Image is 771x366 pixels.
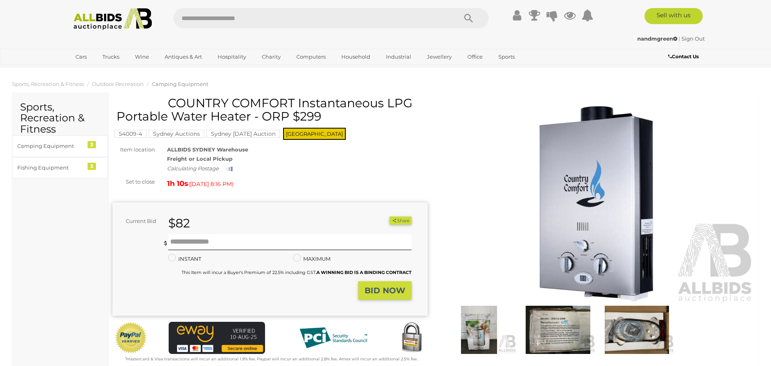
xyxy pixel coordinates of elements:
[92,81,144,87] a: Outdoor Recreation
[206,130,280,138] mark: Sydney [DATE] Auction
[316,270,412,275] b: A WINNING BID IS A BINDING CONTRACT
[152,81,208,87] a: Camping Equipment
[442,306,516,354] img: COUNTRY COMFORT Instantaneous LPG Portable Water Heater - ORP $299
[668,52,701,61] a: Contact Us
[167,146,248,153] strong: ALLBIDS SYDNEY Warehouse
[125,356,418,362] small: Mastercard & Visa transactions will incur an additional 1.9% fee. Paypal will incur an additional...
[390,217,412,225] button: Share
[88,163,96,170] div: 3
[462,50,488,63] a: Office
[396,322,428,354] img: Secured by Rapid SSL
[169,322,265,354] img: eWAY Payment Gateway
[182,270,412,275] small: This Item will incur a Buyer's Premium of 22.5% including GST.
[114,130,147,138] mark: 54009-4
[17,141,84,151] div: Camping Equipment
[159,50,207,63] a: Antiques & Art
[70,63,138,77] a: [GEOGRAPHIC_DATA]
[206,131,280,137] a: Sydney [DATE] Auction
[188,181,233,187] span: ( )
[637,35,679,42] a: nandmgreen
[600,306,674,354] img: COUNTRY COMFORT Instantaneous LPG Portable Water Heater - ORP $299
[70,50,92,63] a: Cars
[668,53,699,59] b: Contact Us
[69,8,156,30] img: Allbids.com.au
[358,281,412,300] button: BID NOW
[116,96,426,123] h1: COUNTRY COMFORT Instantaneous LPG Portable Water Heater - ORP $299
[130,50,154,63] a: Wine
[149,131,204,137] a: Sydney Auctions
[106,177,161,186] div: Set to close
[88,141,96,148] div: 3
[212,50,251,63] a: Hospitality
[681,35,705,42] a: Sign Out
[520,306,595,354] img: COUNTRY COMFORT Instantaneous LPG Portable Water Heater - ORP $299
[114,322,147,354] img: Official PayPal Seal
[17,163,84,172] div: Fishing Equipment
[226,167,233,171] img: small-loading.gif
[637,35,677,42] strong: nandmgreen
[12,157,108,178] a: Fishing Equipment 3
[449,8,489,28] button: Search
[645,8,703,24] a: Sell with us
[20,102,100,135] h2: Sports, Recreation & Fitness
[291,50,331,63] a: Computers
[422,50,457,63] a: Jewellery
[336,50,375,63] a: Household
[167,179,188,188] strong: 1h 10s
[97,50,124,63] a: Trucks
[493,50,520,63] a: Sports
[12,135,108,157] a: Camping Equipment 3
[365,286,405,295] strong: BID NOW
[293,254,330,264] label: MAXIMUM
[106,145,161,154] div: Item location
[293,322,373,354] img: PCI DSS compliant
[190,180,232,188] span: [DATE] 8:16 PM
[381,50,416,63] a: Industrial
[114,131,147,137] a: 54009-4
[380,217,388,225] li: Watch this item
[168,254,201,264] label: INSTANT
[257,50,286,63] a: Charity
[149,130,204,138] mark: Sydney Auctions
[12,81,84,87] a: Sports, Recreation & Fitness
[167,155,233,162] strong: Freight or Local Pickup
[283,128,346,140] span: [GEOGRAPHIC_DATA]
[112,217,162,226] div: Current Bid
[679,35,680,42] span: |
[440,100,755,304] img: COUNTRY COMFORT Instantaneous LPG Portable Water Heater - ORP $299
[168,216,190,231] strong: $82
[167,165,219,172] i: Calculating Postage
